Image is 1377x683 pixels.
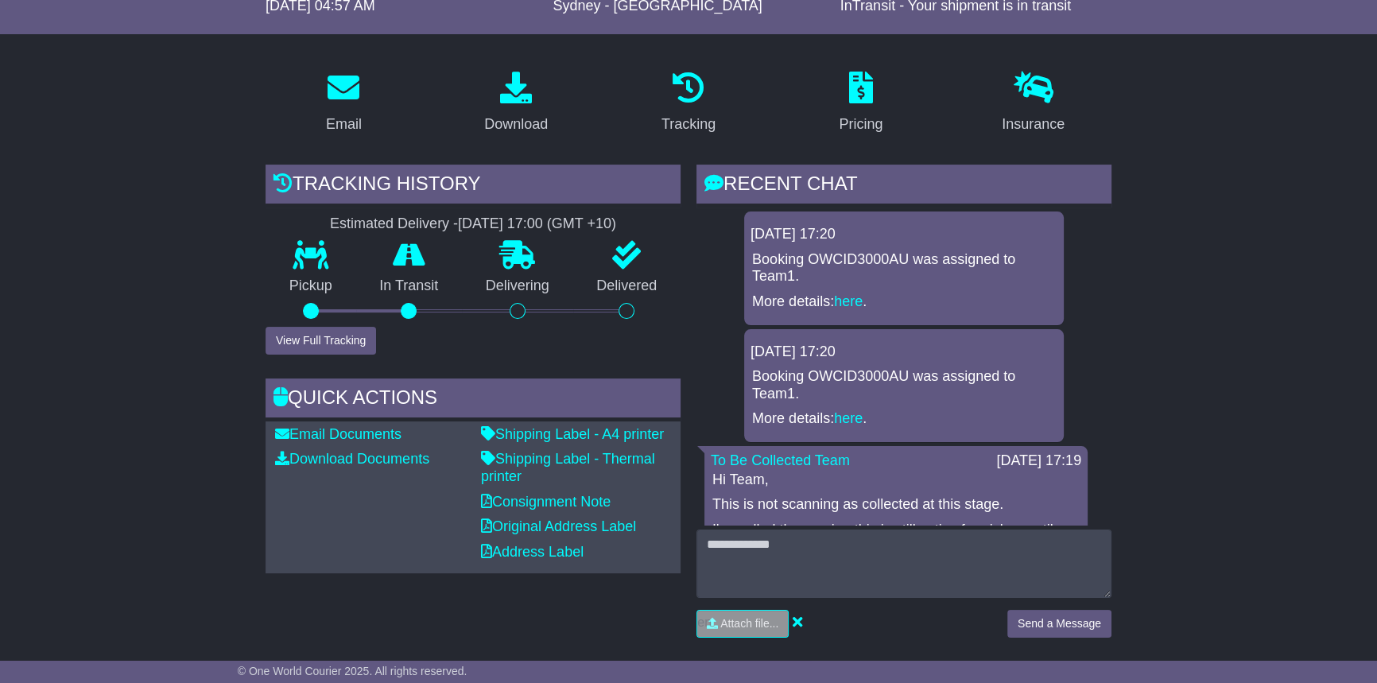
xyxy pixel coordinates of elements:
p: I've called the courier, this is still active for pickup until 05PM [DATE]. [712,522,1080,556]
button: View Full Tracking [266,327,376,355]
p: Booking OWCID3000AU was assigned to Team1. [752,368,1056,402]
a: Shipping Label - Thermal printer [481,451,655,484]
a: Tracking [651,66,726,141]
span: © One World Courier 2025. All rights reserved. [238,665,467,677]
div: Quick Actions [266,378,681,421]
a: Insurance [991,66,1075,141]
p: More details: . [752,410,1056,428]
div: Tracking [661,114,716,135]
p: Delivered [573,277,681,295]
a: Consignment Note [481,494,611,510]
div: [DATE] 17:00 (GMT +10) [458,215,616,233]
p: Hi Team, [712,472,1080,489]
div: Pricing [839,114,882,135]
p: Pickup [266,277,356,295]
p: Booking OWCID3000AU was assigned to Team1. [752,251,1056,285]
div: Estimated Delivery - [266,215,681,233]
a: Pricing [828,66,893,141]
a: Download [474,66,558,141]
div: [DATE] 17:20 [751,343,1057,361]
div: Download [484,114,548,135]
a: Shipping Label - A4 printer [481,426,664,442]
a: Original Address Label [481,518,636,534]
a: here [834,410,863,426]
div: RECENT CHAT [696,165,1111,208]
a: here [834,293,863,309]
p: In Transit [356,277,463,295]
a: Email [316,66,372,141]
div: [DATE] 17:20 [751,226,1057,243]
div: Tracking history [266,165,681,208]
a: To Be Collected Team [711,452,850,468]
p: More details: . [752,293,1056,311]
p: Delivering [462,277,573,295]
a: Download Documents [275,451,429,467]
button: Send a Message [1007,610,1111,638]
a: Address Label [481,544,584,560]
div: [DATE] 17:19 [996,452,1081,470]
a: Email Documents [275,426,401,442]
div: Insurance [1002,114,1065,135]
div: Email [326,114,362,135]
p: This is not scanning as collected at this stage. [712,496,1080,514]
